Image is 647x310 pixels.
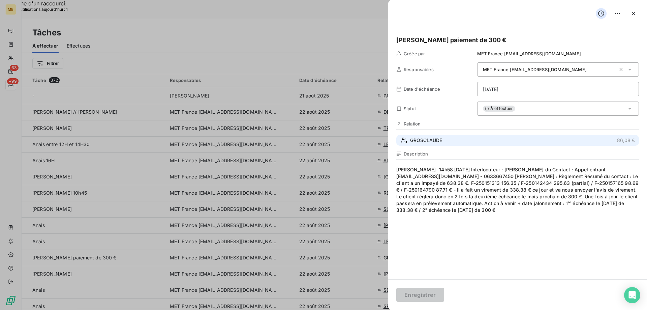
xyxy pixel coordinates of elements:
[396,35,639,45] h5: [PERSON_NAME] paiement de 300 €
[404,151,428,157] span: Description
[624,287,640,303] div: Open Intercom Messenger
[404,51,425,56] span: Créée par
[477,51,581,56] span: MET France [EMAIL_ADDRESS][DOMAIN_NAME]
[483,106,515,112] span: À effectuer
[404,67,434,72] span: Responsables
[404,121,421,126] span: Relation
[483,67,587,72] span: MET France [EMAIL_ADDRESS][DOMAIN_NAME]
[410,137,442,144] span: GROSCLAUDE
[404,106,416,111] span: Statut
[396,166,639,296] span: [PERSON_NAME]- 14h58 [DATE] Interlocuteur : [PERSON_NAME] du Contact : Appel entrant - [EMAIL_ADD...
[396,135,639,146] button: GROSCLAUDE86,08 €
[396,288,444,302] button: Enregistrer
[477,82,639,96] input: placeholder
[404,86,440,92] span: Date d'échéance
[617,137,635,144] span: 86,08 €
